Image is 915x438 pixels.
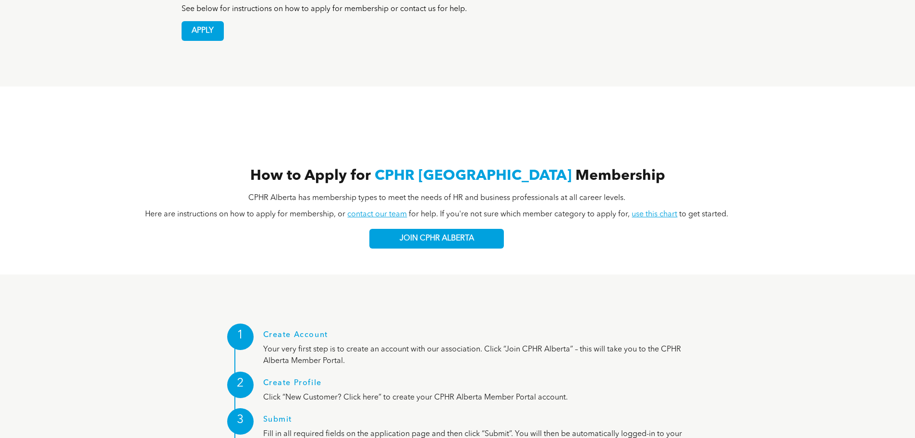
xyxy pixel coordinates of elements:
[182,5,734,14] p: See below for instructions on how to apply for membership or contact us for help.
[227,324,254,350] div: 1
[250,169,371,183] span: How to Apply for
[263,379,698,392] h1: Create Profile
[227,408,254,435] div: 3
[263,344,698,367] p: Your very first step is to create an account with our association. Click “Join CPHR Alberta” – th...
[375,169,572,183] span: CPHR [GEOGRAPHIC_DATA]
[369,229,504,249] a: JOIN CPHR ALBERTA
[263,392,698,403] p: Click “New Customer? Click here” to create your CPHR Alberta Member Portal account.
[263,331,698,344] h1: Create Account
[632,211,677,218] a: use this chart
[263,415,698,428] h1: Submit
[347,211,407,218] a: contact our team
[182,22,223,40] span: APPLY
[248,194,625,202] span: CPHR Alberta has membership types to meet the needs of HR and business professionals at all caree...
[400,234,474,243] span: JOIN CPHR ALBERTA
[182,21,224,41] a: APPLY
[679,211,728,218] span: to get started.
[409,211,630,218] span: for help. If you're not sure which member category to apply for,
[145,211,345,218] span: Here are instructions on how to apply for membership, or
[575,169,665,183] span: Membership
[227,372,254,398] div: 2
